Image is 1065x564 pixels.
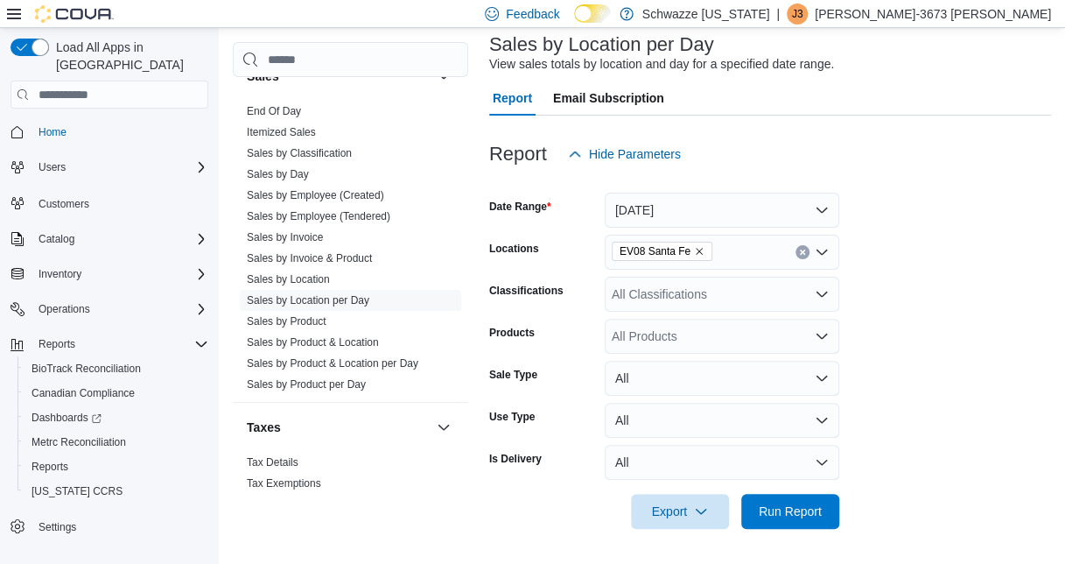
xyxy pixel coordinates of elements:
[605,193,839,228] button: [DATE]
[574,4,611,23] input: Dark Mode
[247,315,326,329] span: Sales by Product
[247,231,323,245] span: Sales by Invoice
[247,105,301,119] span: End Of Day
[4,514,215,539] button: Settings
[795,245,809,259] button: Clear input
[247,127,316,139] a: Itemized Sales
[815,329,829,343] button: Open list of options
[25,383,208,404] span: Canadian Compliance
[32,229,81,250] button: Catalog
[247,295,369,307] a: Sales by Location per Day
[39,520,76,534] span: Settings
[32,484,123,498] span: [US_STATE] CCRS
[247,478,321,490] a: Tax Exemptions
[32,192,208,214] span: Customers
[247,106,301,118] a: End Of Day
[561,137,688,172] button: Hide Parameters
[32,264,208,285] span: Inventory
[493,81,532,116] span: Report
[32,299,97,320] button: Operations
[574,23,575,24] span: Dark Mode
[18,455,215,479] button: Reports
[247,168,309,182] span: Sales by Day
[247,358,418,370] a: Sales by Product & Location per Day
[32,264,88,285] button: Inventory
[489,284,564,298] label: Classifications
[489,326,535,340] label: Products
[247,126,316,140] span: Itemized Sales
[39,125,67,139] span: Home
[247,336,379,350] span: Sales by Product & Location
[39,160,66,174] span: Users
[4,297,215,321] button: Operations
[233,453,468,502] div: Taxes
[612,242,712,261] span: EV08 Santa Fe
[247,477,321,491] span: Tax Exemptions
[605,361,839,396] button: All
[32,157,73,178] button: Users
[39,267,81,281] span: Inventory
[815,245,829,259] button: Open list of options
[247,169,309,181] a: Sales by Day
[25,358,208,379] span: BioTrack Reconciliation
[25,432,208,453] span: Metrc Reconciliation
[641,494,718,529] span: Export
[792,4,803,25] span: J3
[32,229,208,250] span: Catalog
[489,452,542,466] label: Is Delivery
[506,5,559,23] span: Feedback
[589,145,681,163] span: Hide Parameters
[489,144,547,165] h3: Report
[32,334,82,355] button: Reports
[247,274,330,286] a: Sales by Location
[39,232,74,246] span: Catalog
[247,210,390,224] span: Sales by Employee (Tendered)
[4,332,215,356] button: Reports
[32,121,208,143] span: Home
[815,4,1051,25] p: [PERSON_NAME]-3673 [PERSON_NAME]
[787,4,808,25] div: John-3673 Montoya
[25,456,75,477] a: Reports
[49,39,208,74] span: Load All Apps in [GEOGRAPHIC_DATA]
[247,456,298,470] span: Tax Details
[18,381,215,405] button: Canadian Compliance
[32,334,208,355] span: Reports
[32,516,208,538] span: Settings
[32,362,141,376] span: BioTrack Reconciliation
[247,190,384,202] a: Sales by Employee (Created)
[32,122,74,143] a: Home
[25,383,142,404] a: Canadian Compliance
[4,190,215,215] button: Customers
[759,503,822,520] span: Run Report
[32,517,83,538] a: Settings
[776,4,780,25] p: |
[247,294,369,308] span: Sales by Location per Day
[247,316,326,328] a: Sales by Product
[18,430,215,455] button: Metrc Reconciliation
[35,5,114,23] img: Cova
[25,456,208,477] span: Reports
[433,418,454,439] button: Taxes
[32,460,68,474] span: Reports
[247,232,323,244] a: Sales by Invoice
[247,273,330,287] span: Sales by Location
[247,378,366,392] span: Sales by Product per Day
[631,494,729,529] button: Export
[25,358,148,379] a: BioTrack Reconciliation
[247,147,352,161] span: Sales by Classification
[25,407,208,428] span: Dashboards
[39,337,75,351] span: Reports
[4,119,215,145] button: Home
[18,479,215,504] button: [US_STATE] CCRS
[4,227,215,251] button: Catalog
[39,197,89,211] span: Customers
[620,243,690,260] span: EV08 Santa Fe
[815,287,829,301] button: Open list of options
[489,55,834,74] div: View sales totals by location and day for a specified date range.
[489,200,551,214] label: Date Range
[18,405,215,430] a: Dashboards
[247,419,430,437] button: Taxes
[489,368,537,382] label: Sale Type
[233,102,468,403] div: Sales
[25,481,208,502] span: Washington CCRS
